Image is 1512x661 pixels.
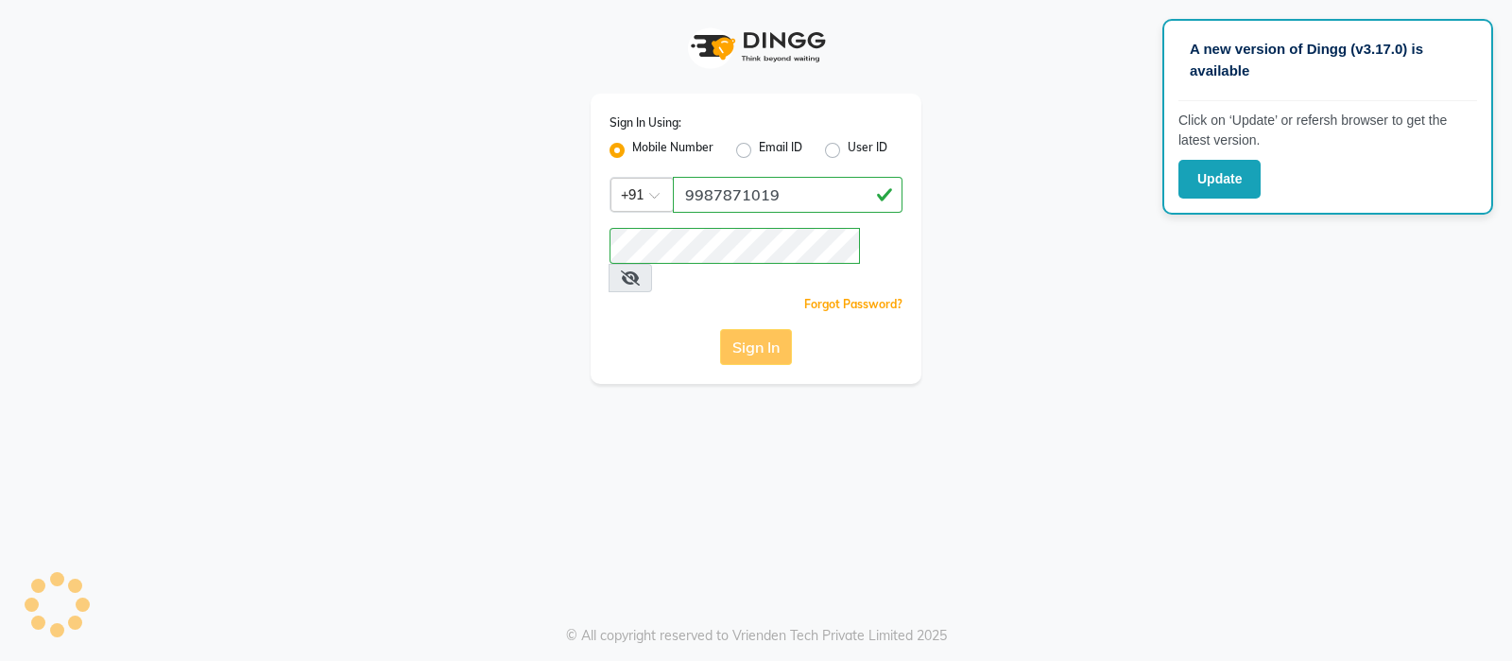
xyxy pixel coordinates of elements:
[848,139,887,162] label: User ID
[632,139,713,162] label: Mobile Number
[759,139,802,162] label: Email ID
[610,114,681,131] label: Sign In Using:
[1178,111,1477,150] p: Click on ‘Update’ or refersh browser to get the latest version.
[1190,39,1466,81] p: A new version of Dingg (v3.17.0) is available
[673,177,902,213] input: Username
[610,228,860,264] input: Username
[804,297,902,311] a: Forgot Password?
[680,19,832,75] img: logo1.svg
[1178,160,1261,199] button: Update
